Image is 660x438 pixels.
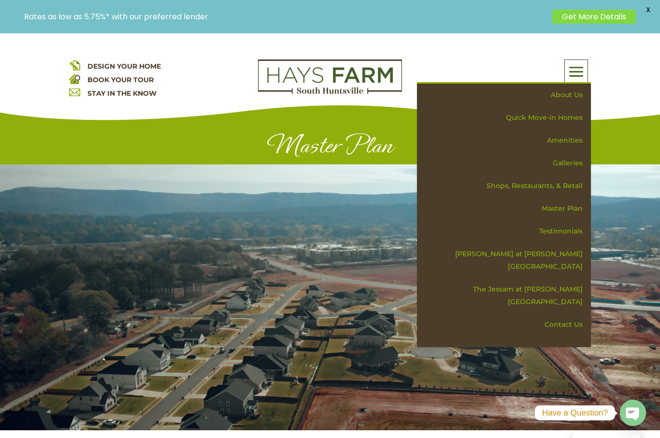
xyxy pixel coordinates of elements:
a: Contact Us [424,313,591,336]
a: Master Plan [424,197,591,220]
img: design your home [69,59,80,71]
span: X [641,2,655,17]
p: Rates as low as 5.75%* with our preferred lender [24,12,547,21]
a: STAY IN THE KNOW [87,89,157,98]
a: Testimonials [424,220,591,243]
img: book your home tour [69,73,80,84]
a: [PERSON_NAME] at [PERSON_NAME][GEOGRAPHIC_DATA] [424,243,591,278]
img: Logo [258,59,402,94]
a: DESIGN YOUR HOME [87,62,161,71]
a: Get More Details [552,10,636,24]
a: Shops, Restaurants, & Retail [424,175,591,197]
a: Galleries [424,152,591,175]
a: hays farm homes huntsville development [258,88,402,96]
a: Quick Move-in Homes [424,106,591,129]
a: BOOK YOUR TOUR [87,75,154,84]
a: About Us [424,84,591,106]
a: The Jessam at [PERSON_NAME][GEOGRAPHIC_DATA] [424,278,591,313]
a: Amenities [424,129,591,152]
h1: Master Plan [69,131,591,164]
